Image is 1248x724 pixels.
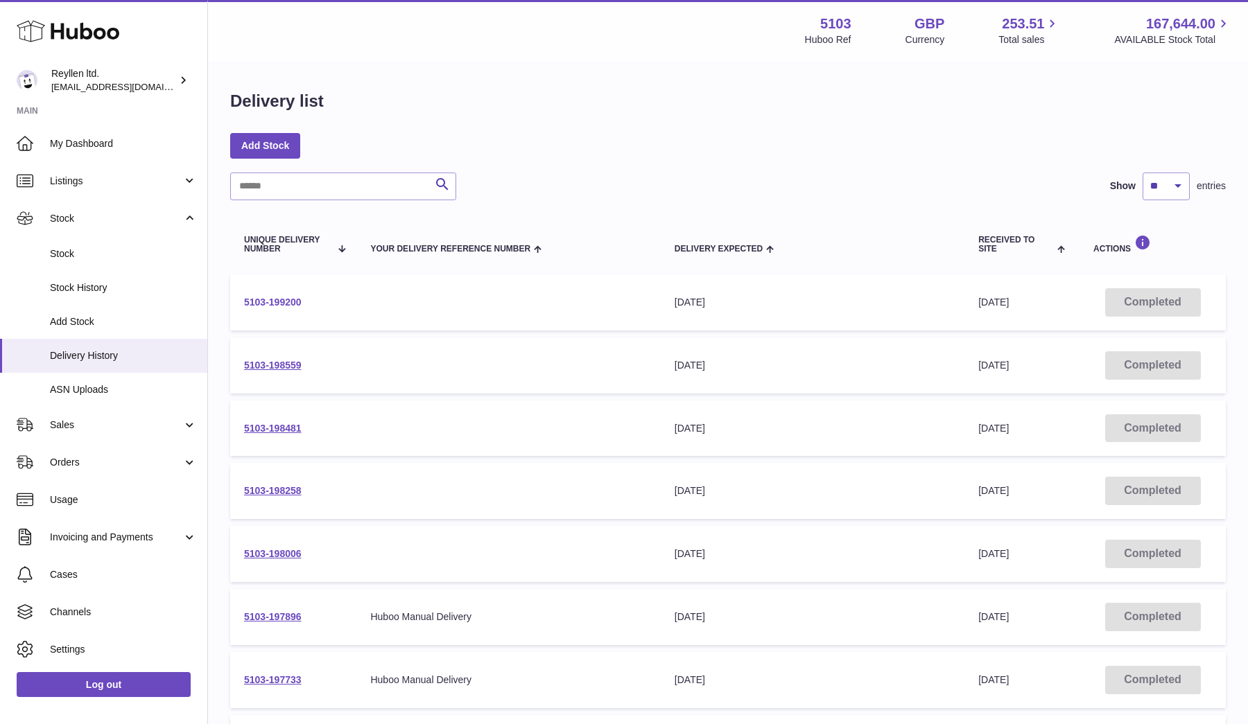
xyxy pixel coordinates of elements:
a: 5103-198006 [244,548,302,559]
span: Settings [50,643,197,656]
a: 5103-199200 [244,297,302,308]
span: Usage [50,493,197,506]
strong: 5103 [820,15,851,33]
div: Huboo Manual Delivery [370,673,646,687]
div: [DATE] [675,547,951,560]
span: 253.51 [1002,15,1044,33]
a: 5103-197733 [244,674,302,685]
span: AVAILABLE Stock Total [1114,33,1231,46]
span: Sales [50,418,182,432]
div: [DATE] [675,484,951,497]
div: [DATE] [675,673,951,687]
span: [DATE] [978,360,1009,371]
a: 253.51 Total sales [998,15,1060,46]
span: Received to Site [978,236,1054,254]
a: Add Stock [230,133,300,158]
span: Listings [50,175,182,188]
div: Huboo Manual Delivery [370,610,646,624]
span: Stock [50,212,182,225]
span: My Dashboard [50,137,197,150]
span: [DATE] [978,674,1009,685]
span: [EMAIL_ADDRESS][DOMAIN_NAME] [51,81,204,92]
div: Currency [905,33,945,46]
img: reyllen@reyllen.com [17,70,37,91]
span: Delivery Expected [675,245,763,254]
span: Your Delivery Reference Number [370,245,530,254]
span: [DATE] [978,548,1009,559]
div: [DATE] [675,359,951,372]
span: [DATE] [978,611,1009,622]
span: [DATE] [978,485,1009,496]
a: 5103-198481 [244,423,302,434]
strong: GBP [915,15,944,33]
label: Show [1110,179,1136,193]
div: Actions [1093,235,1212,254]
div: [DATE] [675,610,951,624]
span: Channels [50,606,197,619]
a: 5103-197896 [244,611,302,622]
span: Delivery History [50,349,197,362]
span: Orders [50,456,182,469]
a: 5103-198559 [244,360,302,371]
div: [DATE] [675,296,951,309]
a: 5103-198258 [244,485,302,496]
span: Stock [50,247,197,261]
h1: Delivery list [230,90,324,112]
span: Add Stock [50,315,197,328]
span: Unique Delivery Number [244,236,331,254]
span: [DATE] [978,423,1009,434]
span: Invoicing and Payments [50,531,182,544]
span: Cases [50,568,197,581]
div: [DATE] [675,422,951,435]
a: 167,644.00 AVAILABLE Stock Total [1114,15,1231,46]
span: [DATE] [978,297,1009,308]
span: Stock History [50,281,197,294]
a: Log out [17,672,191,697]
span: ASN Uploads [50,383,197,396]
div: Huboo Ref [805,33,851,46]
span: 167,644.00 [1146,15,1215,33]
span: Total sales [998,33,1060,46]
span: entries [1197,179,1226,193]
div: Reyllen ltd. [51,67,176,94]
